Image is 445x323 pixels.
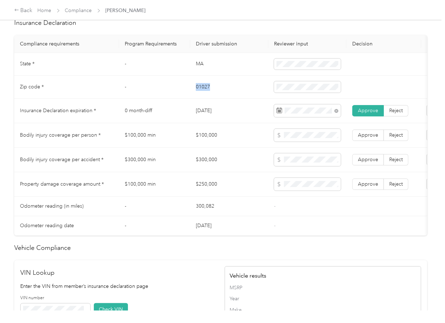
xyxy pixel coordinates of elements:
[347,35,421,53] th: Decision
[20,84,44,90] span: Zip code *
[119,53,190,76] td: -
[14,53,119,76] td: State *
[20,132,101,138] span: Bodily injury coverage per person *
[230,272,416,280] h4: Vehicle results
[21,295,90,301] label: VIN number
[190,172,268,197] td: $250,000
[230,295,416,302] span: Year
[268,35,347,53] th: Reviewer input
[190,76,268,99] td: 01027
[119,216,190,236] td: -
[190,148,268,172] td: $300,000
[14,6,33,15] div: Back
[358,108,378,114] span: Approve
[14,35,119,53] th: Compliance requirements
[14,216,119,236] td: Odometer reading date
[190,53,268,76] td: MA
[14,197,119,216] td: Odometer reading (in miles)
[21,268,217,278] h2: VIN Lookup
[190,35,268,53] th: Driver submission
[119,76,190,99] td: -
[106,7,146,14] span: [PERSON_NAME]
[358,132,378,138] span: Approve
[405,283,445,323] iframe: Everlance-gr Chat Button Frame
[20,181,104,187] span: Property damage coverage amount *
[20,108,96,114] span: Insurance Declaration expiration *
[65,7,92,13] a: Compliance
[14,172,119,197] td: Property damage coverage amount *
[274,223,275,229] span: -
[21,283,217,290] p: Enter the VIN from member’s insurance declaration page
[20,157,103,163] span: Bodily injury coverage per accident *
[14,18,427,28] h2: Insurance Declaration
[14,123,119,148] td: Bodily injury coverage per person *
[119,123,190,148] td: $100,000 min
[190,99,268,123] td: [DATE]
[20,223,74,229] span: Odometer reading date
[119,172,190,197] td: $100,000 min
[14,243,427,253] h2: Vehicle Compliance
[38,7,52,13] a: Home
[230,284,416,291] span: MSRP
[358,181,378,187] span: Approve
[389,157,403,163] span: Reject
[274,203,275,209] span: -
[14,76,119,99] td: Zip code *
[389,132,403,138] span: Reject
[190,123,268,148] td: $100,000
[94,303,128,316] button: Check VIN
[119,99,190,123] td: 0 month-diff
[190,197,268,216] td: 300,082
[14,148,119,172] td: Bodily injury coverage per accident *
[389,108,403,114] span: Reject
[119,35,190,53] th: Program Requirements
[14,99,119,123] td: Insurance Declaration expiration *
[190,216,268,236] td: [DATE]
[20,61,34,67] span: State *
[119,197,190,216] td: -
[119,148,190,172] td: $300,000 min
[20,203,84,209] span: Odometer reading (in miles)
[389,181,403,187] span: Reject
[230,306,416,314] span: Make
[358,157,378,163] span: Approve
